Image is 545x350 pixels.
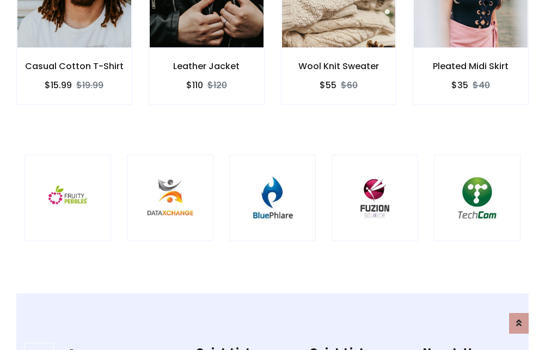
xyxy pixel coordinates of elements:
[451,80,468,90] h6: $35
[341,79,358,91] del: $60
[320,80,336,90] h6: $55
[76,79,103,91] del: $19.99
[281,61,396,71] h6: Wool Knit Sweater
[17,61,132,71] h6: Casual Cotton T-Shirt
[149,61,264,71] h6: Leather Jacket
[413,61,528,71] h6: Pleated Midi Skirt
[207,79,227,91] del: $120
[186,80,203,90] h6: $110
[45,80,72,90] h6: $15.99
[473,79,490,91] del: $40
